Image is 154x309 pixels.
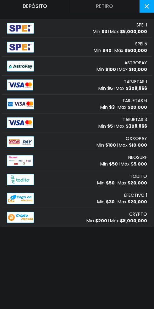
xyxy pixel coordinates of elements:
[123,116,147,123] span: TARJETAS 3
[86,218,107,224] p: Min
[109,161,118,167] span: $ 50
[7,79,33,90] img: Alipay
[110,218,147,224] p: Max
[129,142,147,148] span: $ 10,000
[136,22,147,28] span: SPEI 1
[7,136,34,147] img: Alipay
[119,66,147,73] p: Max
[106,180,115,186] span: $ 50
[124,60,147,66] span: ASTROPAY
[130,173,147,180] span: TODITO
[124,47,147,54] span: $ 500,000
[116,85,147,92] p: Max
[110,28,147,35] p: Max
[107,123,113,129] span: $ 5
[7,42,34,53] img: Alipay
[100,104,115,111] p: Min
[120,218,147,224] span: $ 8,000,000
[120,28,147,35] span: $ 8,000,000
[7,193,34,204] img: Alipay
[98,85,113,92] p: Min
[7,23,34,34] img: Alipay
[128,199,147,205] span: $ 20,000
[93,28,107,35] p: Min
[7,117,33,128] img: Alipay
[109,104,115,110] span: $ 3
[95,218,107,224] span: $ 200
[97,180,115,186] p: Min
[131,161,147,167] span: $ 5,000
[126,135,147,142] span: OXXOPAY
[106,199,115,205] span: $ 30
[98,123,113,130] p: Min
[118,104,147,111] p: Max
[129,211,147,218] span: CRYPTO
[114,47,147,54] p: Max
[7,174,34,185] img: Alipay
[107,85,113,91] span: $ 5
[128,104,147,110] span: $ 20,000
[122,97,147,104] span: TARJETAS 6
[102,47,112,54] span: $ 40
[126,123,147,129] span: $ 308,866
[7,155,33,166] img: Alipay
[121,161,147,167] p: Max
[7,61,34,72] img: Alipay
[129,66,147,73] span: $ 10,000
[124,79,147,85] span: TARJETAS 1
[105,66,116,73] span: $ 100
[128,180,147,186] span: $ 20,000
[100,161,118,167] p: Min
[96,142,116,149] p: Min
[126,85,147,91] span: $ 308,866
[7,212,34,223] img: Alipay
[128,154,147,161] span: NEOSURF
[116,123,147,130] p: Max
[118,180,147,186] p: Max
[135,41,147,47] span: SPEI 5
[94,47,112,54] p: Min
[105,142,116,148] span: $ 100
[96,66,116,73] p: Min
[118,199,147,205] p: Max
[97,199,115,205] p: Min
[102,28,107,35] span: $ 3
[7,98,34,109] img: Alipay
[119,142,147,149] p: Max
[124,192,147,199] span: EFECTIVO 1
